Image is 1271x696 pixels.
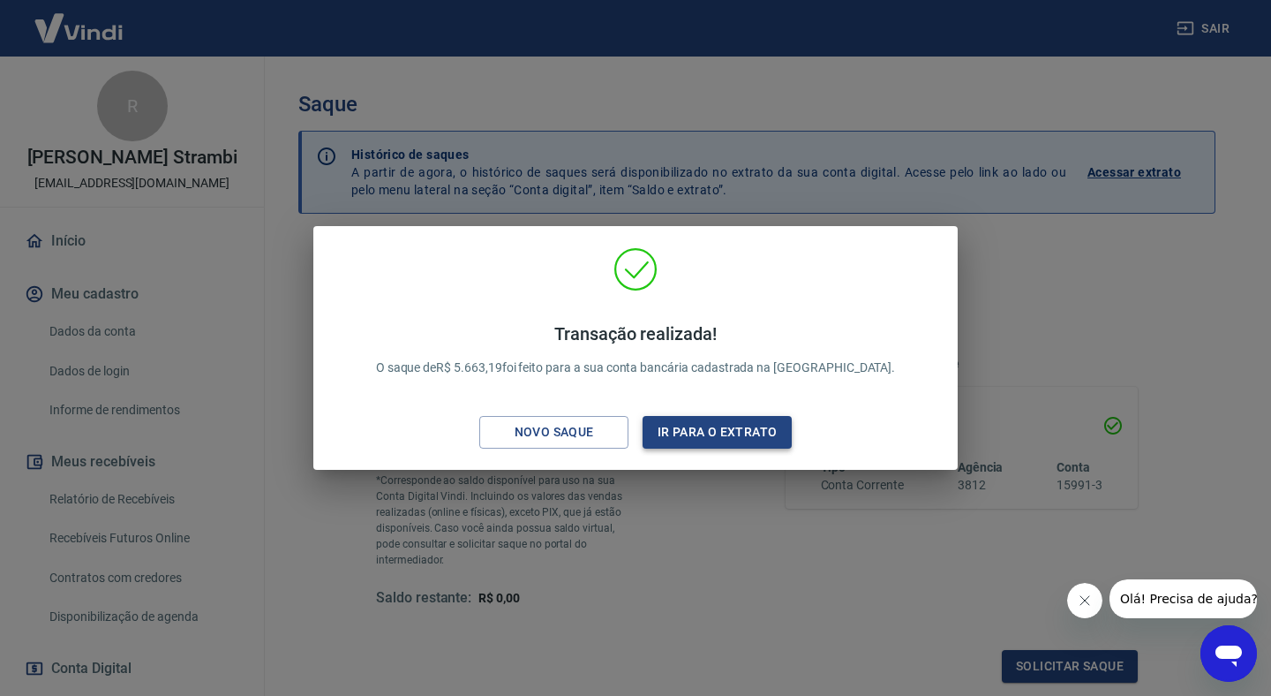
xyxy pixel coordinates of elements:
iframe: Mensagem da empresa [1109,579,1257,618]
p: O saque de R$ 5.663,19 foi feito para a sua conta bancária cadastrada na [GEOGRAPHIC_DATA]. [376,323,896,377]
iframe: Botão para abrir a janela de mensagens [1200,625,1257,682]
button: Ir para o extrato [643,416,792,449]
h4: Transação realizada! [376,323,896,344]
span: Olá! Precisa de ajuda? [11,12,148,26]
iframe: Fechar mensagem [1067,583,1102,618]
div: Novo saque [493,421,615,443]
button: Novo saque [479,416,628,449]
